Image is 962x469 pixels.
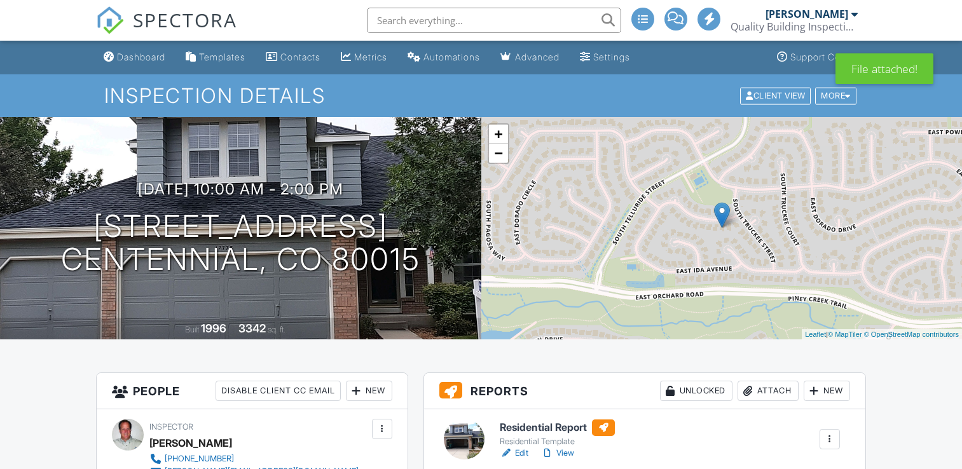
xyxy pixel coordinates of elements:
[138,180,343,198] h3: [DATE] 10:00 am - 2:00 pm
[593,51,630,62] div: Settings
[495,46,565,69] a: Advanced
[864,330,959,338] a: © OpenStreetMap contributors
[268,325,285,334] span: sq. ft.
[790,51,858,62] div: Support Center
[199,51,245,62] div: Templates
[201,322,226,335] div: 1996
[489,125,508,144] a: Zoom in
[541,447,574,459] a: View
[261,46,326,69] a: Contacts
[660,381,732,401] div: Unlocked
[828,330,862,338] a: © MapTiler
[489,144,508,163] a: Zoom out
[96,6,124,34] img: The Best Home Inspection Software - Spectora
[739,90,814,100] a: Client View
[97,373,407,409] h3: People
[133,6,237,33] span: SPECTORA
[181,46,251,69] a: Templates
[500,447,528,459] a: Edit
[104,85,858,107] h1: Inspection Details
[99,46,170,69] a: Dashboard
[367,8,621,33] input: Search everything...
[402,46,485,69] a: Automations (Advanced)
[117,51,165,62] div: Dashboard
[336,46,392,69] a: Metrics
[280,51,320,62] div: Contacts
[423,51,480,62] div: Automations
[216,381,341,401] div: Disable Client CC Email
[500,419,615,436] h6: Residential Report
[738,381,799,401] div: Attach
[805,330,826,338] a: Leaflet
[815,87,856,104] div: More
[346,381,392,401] div: New
[149,452,359,465] a: [PHONE_NUMBER]
[165,454,234,464] div: [PHONE_NUMBER]
[802,329,962,340] div: |
[185,325,199,334] span: Built
[424,373,865,409] h3: Reports
[575,46,635,69] a: Settings
[835,53,933,84] div: File attached!
[804,381,850,401] div: New
[766,8,848,20] div: [PERSON_NAME]
[61,210,420,277] h1: [STREET_ADDRESS] Centennial, CO 80015
[354,51,387,62] div: Metrics
[500,419,615,447] a: Residential Report Residential Template
[740,87,811,104] div: Client View
[515,51,560,62] div: Advanced
[96,17,237,44] a: SPECTORA
[731,20,858,33] div: Quality Building Inspections
[238,322,266,335] div: 3342
[149,433,232,452] div: [PERSON_NAME]
[772,46,863,69] a: Support Center
[149,422,193,432] span: Inspector
[500,437,615,447] div: Residential Template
